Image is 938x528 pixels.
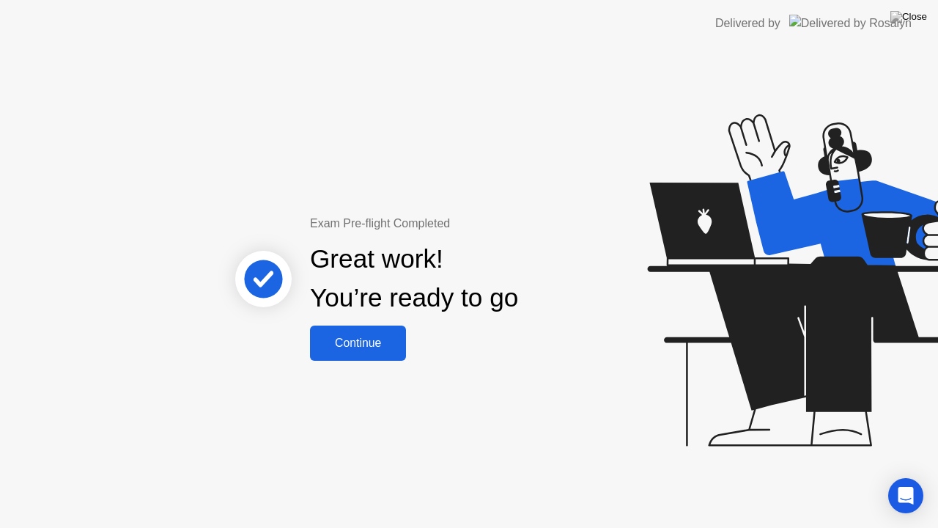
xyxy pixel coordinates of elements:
img: Delivered by Rosalyn [789,15,912,32]
button: Continue [310,326,406,361]
div: Continue [314,337,402,350]
div: Delivered by [715,15,780,32]
img: Close [890,11,927,23]
div: Great work! You’re ready to go [310,240,518,318]
div: Exam Pre-flight Completed [310,215,613,232]
div: Open Intercom Messenger [888,478,923,513]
